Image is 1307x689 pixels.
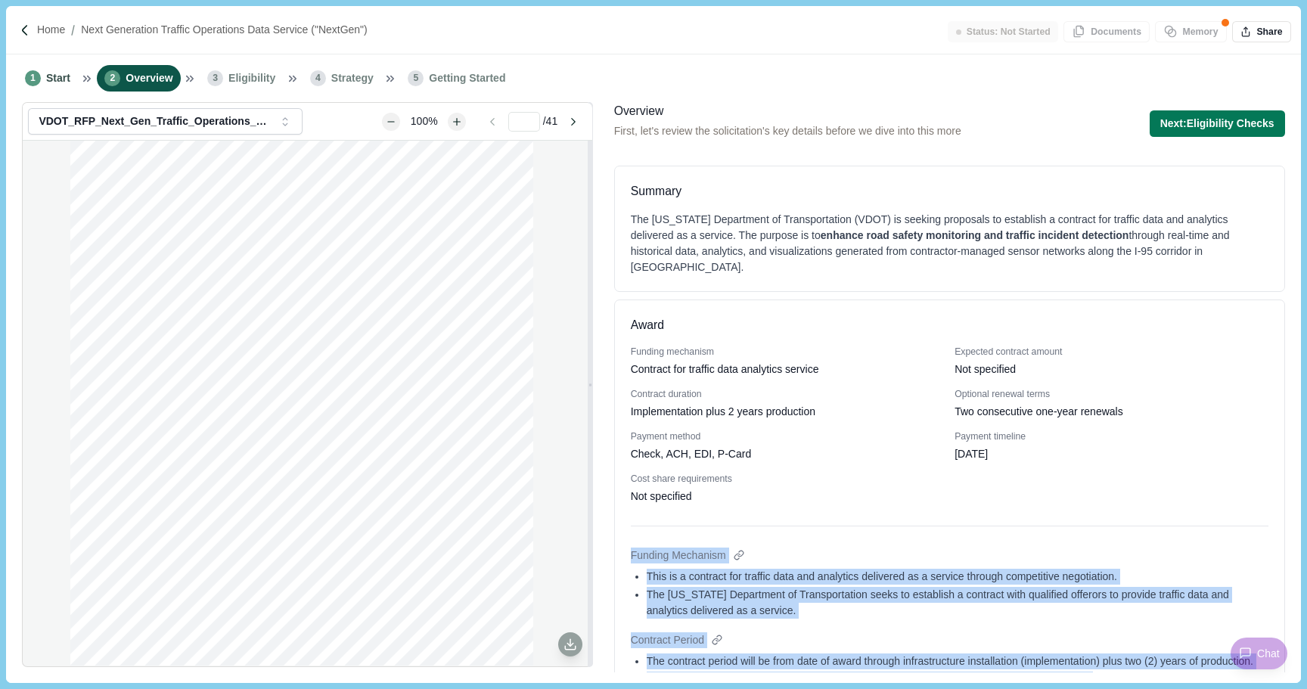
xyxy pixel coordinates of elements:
div: Not specified [631,489,692,504]
span: 1 [25,70,41,86]
span: [US_STATE] Department of Transportation (VDOT) [315,336,492,344]
span: REQUEST FOR PROPOSALS [232,250,343,258]
span: E. [148,588,155,596]
img: Forward slash icon [65,23,81,37]
span: Title: [98,278,116,287]
span: Phone: [PHONE_NUMBER] [315,365,414,373]
div: The contract includes the opportunity for two (2) optional, consecutive one-year renewal terms. [647,672,1268,687]
span: D. [148,578,157,586]
div: Summary [631,182,1268,201]
button: VDOT_RFP_Next_Gen_Traffic_Operations_Data_Service_Final.pdf [28,108,302,135]
span: Instructions to Offerors. [98,460,178,468]
span: 2:00 PM ET on [DATE]. Refer to Solicitation Section VII.A. for [226,451,440,459]
div: grid [70,141,545,666]
img: Forward slash icon [18,23,32,37]
span: Strategy [331,70,374,86]
div: Expected contract amount [955,346,1268,359]
a: Home [37,22,65,38]
span: Ensure all proposal documents are completed and fillable attachments are uploaded with the proposal [135,530,472,538]
span: Issuing Agency: Commonwealth of [US_STATE] [315,326,481,334]
a: Next Generation Traffic Operations Data Service ("NextGen") [81,22,368,38]
span: Contract Officer: [PERSON_NAME] [315,345,442,353]
div: This is a contract for traffic data and analytics delivered as a service through competitive nego... [647,569,1268,585]
span: SUBCONTRACTOR APPROVAL REQUEST [162,588,319,596]
span: [GEOGRAPHIC_DATA] [98,177,167,184]
div: Funding mechanism [631,346,944,359]
span: C. [148,569,156,577]
span: 3 [207,70,223,86]
span: STATE CORPORATION COMMISSION FORM [162,559,330,567]
span: Issue Date: [DATE] [98,250,163,258]
span: RFP# 159915 [424,250,472,258]
div: Implementation plus 2 years production [631,404,815,420]
span: Start [46,70,70,86]
button: Next:Eligibility Checks [1150,110,1285,137]
span: First, let's review the solicitation's key details before we dive into this more [614,123,961,139]
div: The contract period will be from date of award through infrastructure installation (implementatio... [647,653,1268,669]
div: VDOT_RFP_Next_Gen_Traffic_Operations_Data_Service_Final.pdf [39,115,273,128]
span: RFP CERTIFICATION OF COMPLIANCE [162,549,310,557]
span: Note: This public body does not discriminate against faith-based organizations in accordance with... [98,647,501,653]
span: Solicitation Closing Date and Time: [98,451,224,459]
span: REMINDERS [107,501,158,510]
span: PROPRIETARY AND CONFIDENTIAL INFORMATION SUMMARY FORM [162,569,431,577]
button: Go to previous page [480,113,506,131]
span: Pre-Proposal Conference: [98,412,190,421]
span: Funding Mechanism [631,548,726,563]
div: Payment method [631,430,944,444]
span: NOTE TO OFFERORS [98,383,182,392]
span: Chat [1257,646,1280,662]
span: RFP # 159915 [98,185,137,191]
button: Zoom out [382,113,400,131]
div: Optional renewal terms [955,388,1268,402]
div: The [US_STATE] Department of Transportation (VDOT) is seeking proposals to establish a contract f... [631,212,1268,275]
button: Chat [1231,638,1287,669]
span: Be sure to read and follow all instructions in the solicitation. [135,521,336,529]
span: / 41 [543,113,557,129]
div: 100% [403,113,445,129]
span: Data Service (“NextGen”) [116,200,188,207]
span: PRICING SCHEDULE [162,597,241,606]
span: submission. Proposal documents and fillable attachments include, but may not be limited to: [135,540,442,548]
div: Check, ACH, EDI, P-Card [631,446,752,462]
span: A. [148,549,157,557]
span: SMALL BUSINESS SUBCONTRACTING PLAN [162,578,333,586]
span: Administrative Services/ Procurement [98,169,201,176]
div: Cost share requirements [631,473,944,486]
span: An Optional Pre-Proposal Conference will be held at 10:00 AM ET on [DATE], [192,412,458,421]
span: Overview [126,70,172,86]
span: status as a military family, or any other basis prohibited by state law relating to discriminatio... [98,661,485,667]
span: F. [148,597,155,606]
span: Email: [US_STATE][EMAIL_ADDRESS][PERSON_NAME][DOMAIN_NAME][US_STATE] [315,355,640,363]
span: Location Where Work Will Be Performed: I-95 corridor from approximately Mile Marker 86 to Mile Ma... [98,297,479,306]
span: or offeror because of race, religion, color, sex, national origin, age, disability, sexual orient... [98,654,476,660]
div: The [US_STATE] Department of Transportation seeks to establish a contract with qualified offerors... [647,587,1268,619]
span: 1. [121,521,127,529]
span: 2 [104,70,120,86]
span: 5 [408,70,424,86]
span: Next Generation Traffic Operations Data Service (“NextGen”) [118,278,340,287]
div: Contract duration [631,388,944,402]
div: Payment timeline [955,430,1268,444]
h3: Award [631,316,664,335]
div: Not specified [955,362,1016,377]
span: Commodity Code(s): 55090, 95890, 55082, 68077, 92851, 92032, 96182, 96889, 55080 [98,287,391,296]
span: B. [148,559,156,567]
div: [DATE] [955,446,988,462]
div: Two consecutive one-year renewals [955,404,1123,420]
span: enhance road safety monitoring and traffic incident detection [821,229,1129,241]
span: 2. [121,530,127,538]
span: Getting Started [429,70,505,86]
button: Go to next page [560,113,587,131]
div: Overview [614,102,961,121]
span: 4 [310,70,326,86]
span: Eligibility [228,70,275,86]
div: Contract for traffic data analytics service [631,362,819,377]
span: [GEOGRAPHIC_DATA] [98,307,182,315]
span: 2025. Refer to Solicitation Section VI. for instructions on how to participate. [98,422,352,430]
button: Zoom in [448,113,466,131]
span: Title: Next Generation Traffic Operations [98,193,213,200]
span: Contract Period [631,632,704,648]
